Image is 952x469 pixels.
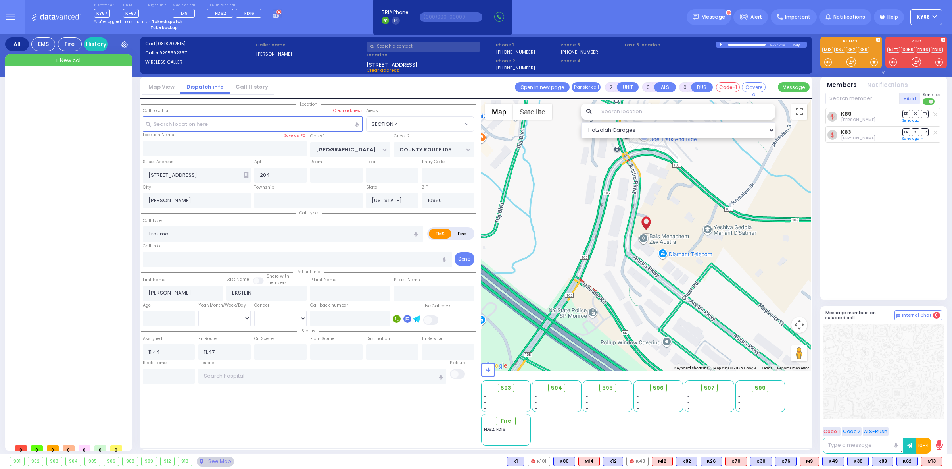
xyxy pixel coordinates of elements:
[145,50,253,56] label: Caller:
[652,457,673,466] div: M12
[825,93,900,104] input: Search member
[173,3,198,8] label: Medic on call
[841,129,851,135] a: K83
[484,427,528,432] div: FD62, FD16
[422,159,445,165] label: Entry Code
[630,459,634,463] img: red-radio-icon.svg
[560,49,600,55] label: [PHONE_NUMBER]
[652,457,673,466] div: ALS
[226,276,249,283] label: Last Name
[58,37,82,51] div: Fire
[143,243,160,249] label: Call Info
[560,58,622,64] span: Phone 4
[626,457,649,466] div: K48
[902,118,923,123] a: Send again
[148,3,166,8] label: Night unit
[858,47,869,53] a: K89
[578,457,600,466] div: ALS
[47,445,59,451] span: 0
[110,445,122,451] span: 0
[701,457,722,466] div: BLS
[215,10,226,16] span: FD62
[181,10,188,16] span: M9
[47,457,62,466] div: 903
[333,108,363,114] label: Clear address
[841,111,852,117] a: K89
[775,457,797,466] div: BLS
[267,280,287,286] span: members
[161,457,175,466] div: 912
[535,405,537,411] span: -
[310,277,336,283] label: P First Name
[887,14,898,21] span: Help
[846,47,857,53] a: K62
[284,133,307,138] label: Save as POI
[923,92,942,98] span: Send text
[180,83,230,91] a: Dispatch info
[254,184,274,191] label: Township
[691,82,713,92] button: BUS
[820,39,882,45] label: KJ EMS...
[923,98,935,106] label: Turn off text
[142,83,180,91] a: Map View
[578,457,600,466] div: M14
[484,400,486,405] span: -
[496,65,535,71] label: [PHONE_NUMBER]
[822,457,844,466] div: BLS
[896,457,918,466] div: K62
[372,120,398,128] span: SECTION 4
[143,108,170,114] label: Call Location
[586,394,588,400] span: -
[553,457,575,466] div: BLS
[429,229,452,239] label: EMS
[902,136,923,141] a: Send again
[785,14,810,21] span: Important
[267,273,289,279] small: Share with
[366,336,390,342] label: Destination
[178,457,192,466] div: 913
[750,457,772,466] div: K30
[775,457,797,466] div: K76
[31,37,55,51] div: EMS
[420,12,482,22] input: (000)000-00000
[5,37,29,51] div: All
[921,110,929,118] span: TR
[296,210,322,216] span: Call type
[535,400,537,405] span: -
[455,252,474,266] button: Send
[551,384,562,392] span: 594
[366,159,376,165] label: Floor
[847,457,869,466] div: BLS
[701,457,722,466] div: K26
[143,116,363,131] input: Search location here
[450,360,465,366] label: Pick up
[701,13,725,21] span: Message
[197,457,234,467] div: See map
[515,82,570,92] a: Open in new page
[496,58,558,64] span: Phone 2
[293,269,324,275] span: Patient info
[85,457,100,466] div: 905
[159,50,187,56] span: 9295392337
[156,41,186,47] span: [0818202515]
[485,104,513,120] button: Show street map
[637,394,639,400] span: -
[825,310,894,320] h5: Message members on selected call
[296,101,321,107] span: Location
[366,116,474,131] span: SECTION 4
[484,405,486,411] span: -
[513,104,552,120] button: Show satellite imagery
[725,457,747,466] div: ALS
[586,405,588,411] span: -
[902,110,910,118] span: DR
[637,400,639,405] span: -
[367,117,463,131] span: SECTION 4
[921,457,942,466] div: M13
[230,83,274,91] a: Call History
[625,42,716,48] label: Last 3 location
[501,384,511,392] span: 593
[198,302,251,309] div: Year/Month/Week/Day
[921,457,942,466] div: ALS
[602,384,613,392] span: 595
[10,457,24,466] div: 901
